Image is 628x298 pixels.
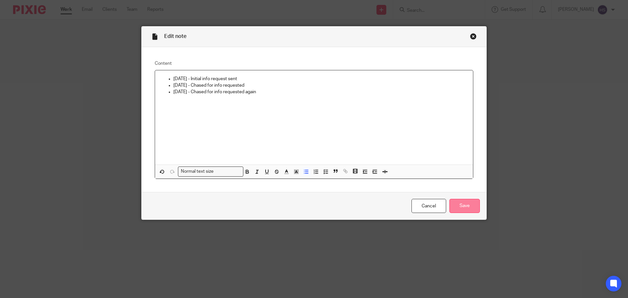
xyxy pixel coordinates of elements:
a: Cancel [411,199,446,213]
p: [DATE] - Chased for info requested [173,82,468,89]
input: Save [449,199,480,213]
span: Edit note [164,34,186,39]
p: [DATE] - Initial info request sent [173,76,468,82]
div: Search for option [178,167,243,177]
div: Close this dialog window [470,33,477,40]
input: Search for option [216,168,239,175]
p: [DATE] - Chased for info requested again [173,89,468,95]
span: Normal text size [180,168,215,175]
label: Content [155,60,473,67]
